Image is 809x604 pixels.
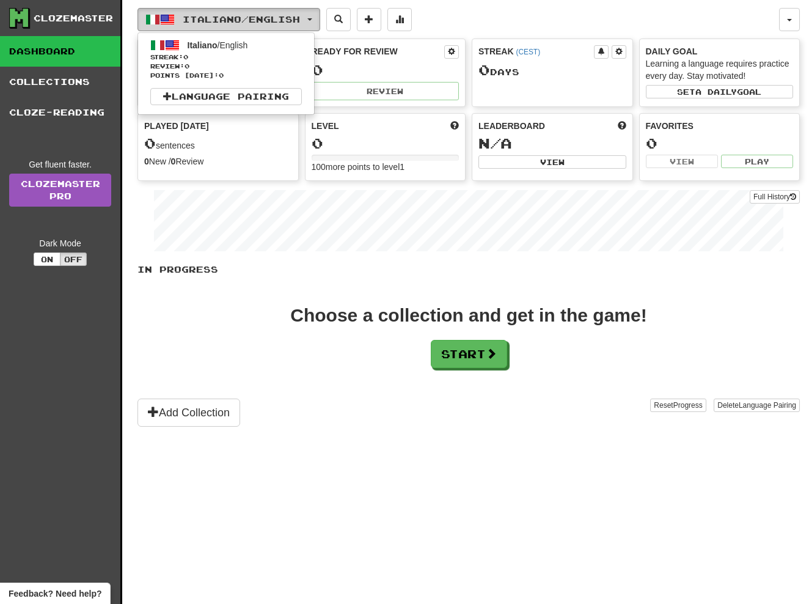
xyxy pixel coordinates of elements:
[478,45,594,57] div: Streak
[646,85,794,98] button: Seta dailygoal
[646,57,794,82] div: Learning a language requires practice every day. Stay motivated!
[150,53,302,62] span: Streak:
[183,53,188,61] span: 0
[312,82,459,100] button: Review
[34,252,60,266] button: On
[618,120,626,132] span: This week in points, UTC
[646,155,718,168] button: View
[695,87,737,96] span: a daily
[171,157,176,166] strong: 0
[673,401,703,410] span: Progress
[188,40,218,50] span: Italiano
[60,252,87,266] button: Off
[9,587,101,600] span: Open feedback widget
[150,71,302,80] span: Points [DATE]: 0
[431,340,507,368] button: Start
[144,155,292,168] div: New / Review
[183,14,300,24] span: Italiano / English
[290,306,646,325] div: Choose a collection and get in the game!
[34,12,113,24] div: Clozemaster
[144,157,149,166] strong: 0
[478,61,490,78] span: 0
[144,134,156,152] span: 0
[312,62,459,78] div: 0
[312,161,459,173] div: 100 more points to level 1
[144,120,209,132] span: Played [DATE]
[312,136,459,151] div: 0
[516,48,540,56] a: (CEST)
[478,120,545,132] span: Leaderboard
[9,174,111,207] a: ClozemasterPro
[478,62,626,78] div: Day s
[137,8,320,31] button: Italiano/English
[144,136,292,152] div: sentences
[646,136,794,151] div: 0
[646,120,794,132] div: Favorites
[650,399,706,412] button: ResetProgress
[714,399,800,412] button: DeleteLanguage Pairing
[750,190,800,204] button: Full History
[739,401,796,410] span: Language Pairing
[150,62,302,71] span: Review: 0
[478,134,512,152] span: N/A
[138,36,314,82] a: Italiano/EnglishStreak:0 Review:0Points [DATE]:0
[137,263,800,276] p: In Progress
[721,155,793,168] button: Play
[387,8,412,31] button: More stats
[312,45,445,57] div: Ready for Review
[9,237,111,249] div: Dark Mode
[312,120,339,132] span: Level
[9,158,111,171] div: Get fluent faster.
[188,40,248,50] span: / English
[326,8,351,31] button: Search sentences
[357,8,381,31] button: Add sentence to collection
[150,88,302,105] a: Language Pairing
[137,399,240,427] button: Add Collection
[478,155,626,169] button: View
[646,45,794,57] div: Daily Goal
[450,120,459,132] span: Score more points to level up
